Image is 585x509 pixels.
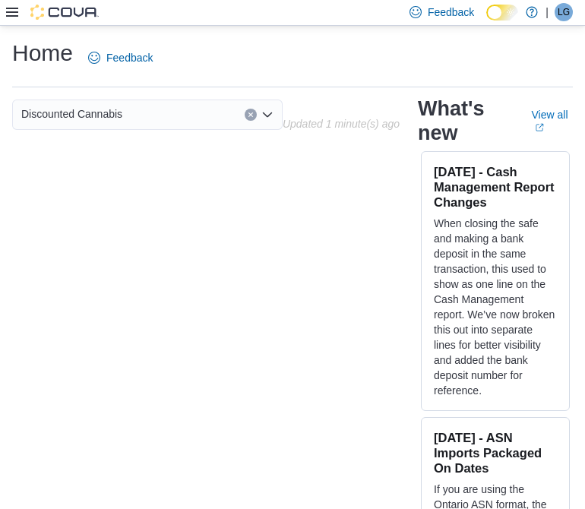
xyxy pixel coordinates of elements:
[30,5,99,20] img: Cova
[261,109,274,121] button: Open list of options
[428,5,474,20] span: Feedback
[486,5,518,21] input: Dark Mode
[434,430,557,476] h3: [DATE] - ASN Imports Packaged On Dates
[12,38,73,68] h1: Home
[555,3,573,21] div: Luke Gagnon
[532,109,573,133] a: View allExternal link
[558,3,570,21] span: LG
[434,164,557,210] h3: [DATE] - Cash Management Report Changes
[21,105,122,123] span: Discounted Cannabis
[545,3,549,21] p: |
[434,216,557,398] p: When closing the safe and making a bank deposit in the same transaction, this used to show as one...
[82,43,159,73] a: Feedback
[106,50,153,65] span: Feedback
[283,118,400,130] p: Updated 1 minute(s) ago
[535,123,544,132] svg: External link
[245,109,257,121] button: Clear input
[418,96,514,145] h2: What's new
